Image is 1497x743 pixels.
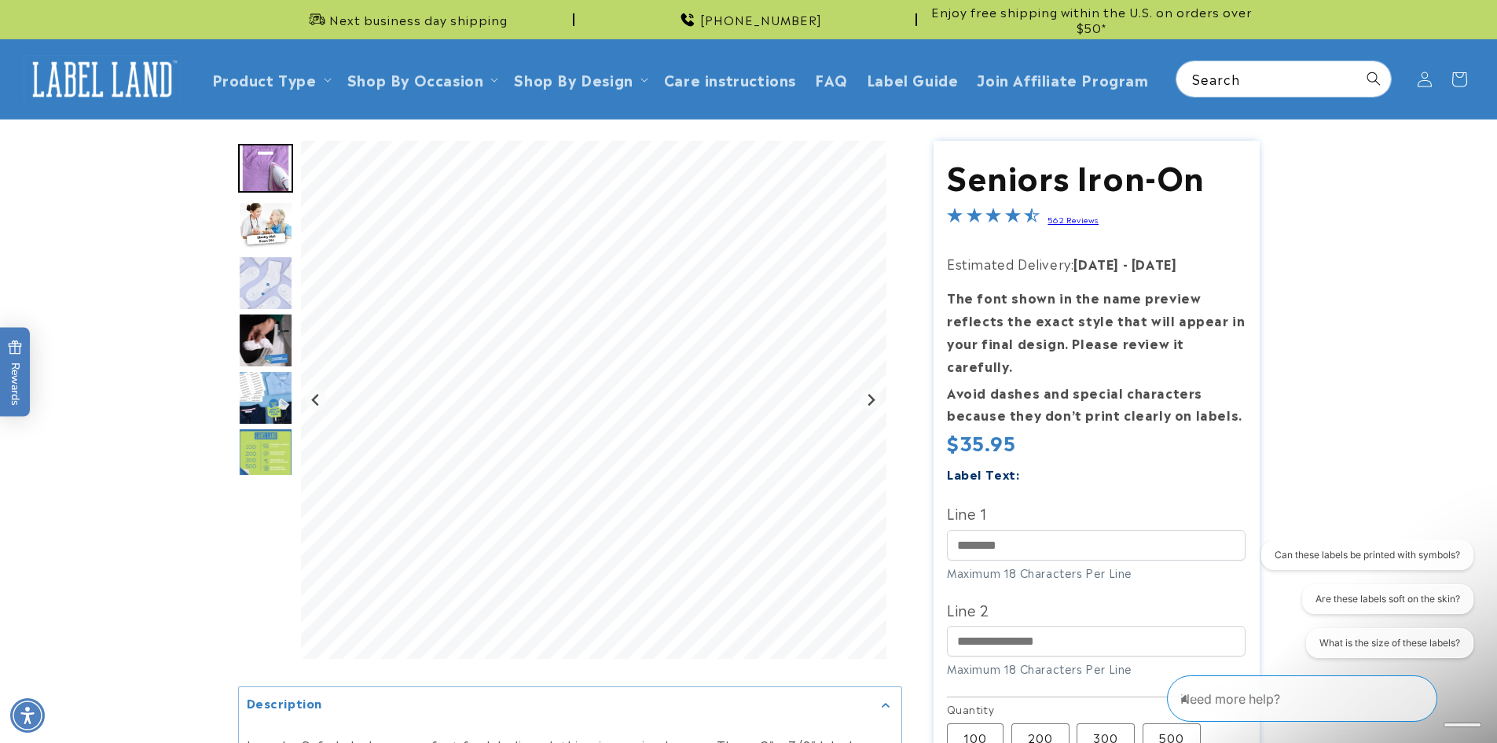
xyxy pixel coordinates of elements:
div: Maximum 18 Characters Per Line [947,660,1246,677]
a: Label Guide [857,61,968,97]
button: Next slide [860,389,881,410]
strong: Avoid dashes and special characters because they don’t print clearly on labels. [947,383,1242,425]
span: Care instructions [664,70,796,88]
span: Rewards [8,340,23,405]
strong: - [1123,254,1128,273]
a: FAQ [805,61,857,97]
div: Go to slide 3 [238,256,293,311]
div: Go to slide 4 [238,313,293,368]
div: Accessibility Menu [10,698,45,733]
button: Go to last slide [306,389,327,410]
span: Enjoy free shipping within the U.S. on orders over $50* [923,4,1260,35]
div: Go to slide 2 [238,198,293,253]
summary: Product Type [203,61,338,97]
img: Iron on name label being ironed to shirt [238,144,293,193]
p: Estimated Delivery: [947,252,1246,275]
span: Shop By Occasion [347,70,484,88]
div: Maximum 18 Characters Per Line [947,565,1246,581]
summary: Description [239,687,901,723]
a: Shop By Design [514,68,633,90]
a: Join Affiliate Program [967,61,1158,97]
span: Join Affiliate Program [977,70,1148,88]
div: Go to slide 5 [238,370,293,425]
iframe: Gorgias Floating Chat [1167,669,1481,727]
div: Go to slide 6 [238,428,293,483]
span: [PHONE_NUMBER] [700,12,822,28]
summary: Shop By Occasion [338,61,505,97]
strong: The font shown in the name preview reflects the exact style that will appear in your final design... [947,288,1245,374]
iframe: Gorgias live chat conversation starters [1250,540,1481,672]
a: Label Land [18,49,187,109]
span: Label Guide [867,70,959,88]
a: 562 Reviews - open in a new tab [1048,214,1099,225]
label: Line 2 [947,597,1246,622]
span: Next business day shipping [329,12,508,28]
div: Go to slide 1 [238,141,293,196]
a: Product Type [212,68,317,90]
img: Label Land [24,55,181,104]
span: 4.4-star overall rating [947,209,1040,228]
strong: [DATE] [1073,254,1119,273]
h1: Seniors Iron-On [947,155,1246,196]
span: $35.95 [947,428,1016,456]
label: Label Text: [947,465,1020,483]
h2: Description [247,695,323,711]
a: Care instructions [655,61,805,97]
span: FAQ [815,70,848,88]
label: Line 1 [947,500,1246,525]
button: Search [1356,61,1391,96]
strong: [DATE] [1132,254,1177,273]
legend: Quantity [947,701,996,717]
summary: Shop By Design [505,61,654,97]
